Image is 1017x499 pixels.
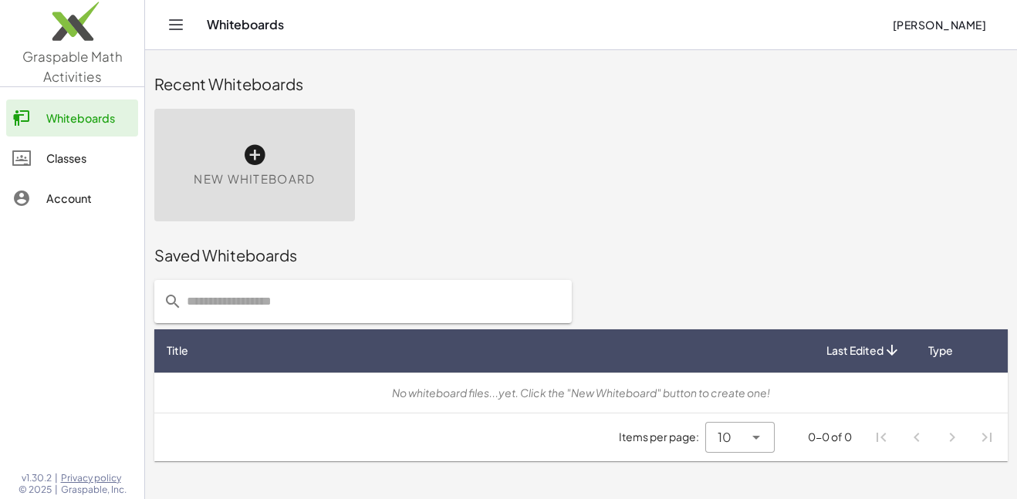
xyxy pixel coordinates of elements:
[928,342,953,359] span: Type
[46,189,132,207] div: Account
[55,484,58,496] span: |
[892,18,986,32] span: [PERSON_NAME]
[55,472,58,484] span: |
[167,385,995,401] div: No whiteboard files...yet. Click the "New Whiteboard" button to create one!
[154,244,1008,266] div: Saved Whiteboards
[46,109,132,127] div: Whiteboards
[718,428,731,447] span: 10
[880,11,998,39] button: [PERSON_NAME]
[61,484,127,496] span: Graspable, Inc.
[164,292,182,311] i: prepended action
[619,429,705,445] span: Items per page:
[22,472,52,484] span: v1.30.2
[19,484,52,496] span: © 2025
[808,429,852,445] div: 0-0 of 0
[167,342,188,359] span: Title
[826,342,884,359] span: Last Edited
[6,99,138,137] a: Whiteboards
[864,420,1005,455] nav: Pagination Navigation
[61,472,127,484] a: Privacy policy
[22,48,123,85] span: Graspable Math Activities
[6,180,138,217] a: Account
[164,12,188,37] button: Toggle navigation
[154,73,1008,95] div: Recent Whiteboards
[6,140,138,177] a: Classes
[194,170,315,188] span: New Whiteboard
[46,149,132,167] div: Classes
